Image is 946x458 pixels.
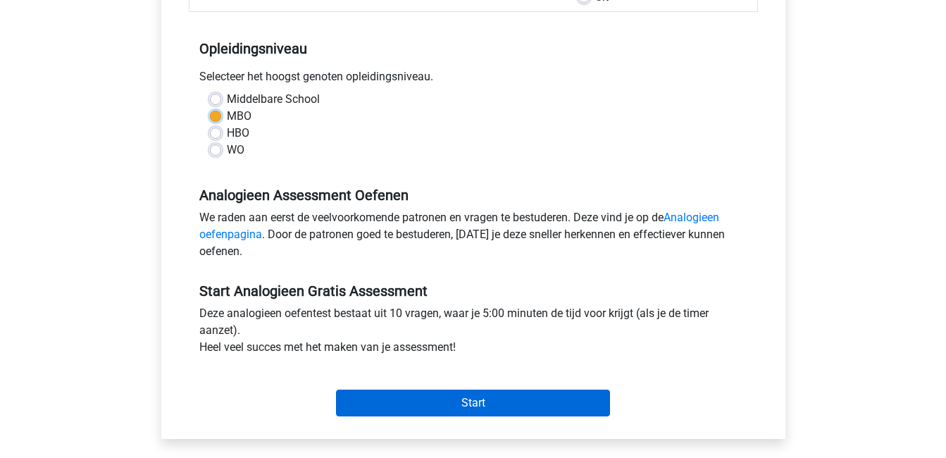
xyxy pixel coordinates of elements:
label: WO [227,142,244,159]
label: MBO [227,108,251,125]
h5: Analogieen Assessment Oefenen [199,187,747,204]
input: Start [336,390,610,416]
div: We raden aan eerst de veelvoorkomende patronen en vragen te bestuderen. Deze vind je op de . Door... [189,209,758,266]
h5: Opleidingsniveau [199,35,747,63]
label: HBO [227,125,249,142]
div: Deze analogieen oefentest bestaat uit 10 vragen, waar je 5:00 minuten de tijd voor krijgt (als je... [189,305,758,361]
h5: Start Analogieen Gratis Assessment [199,283,747,299]
div: Selecteer het hoogst genoten opleidingsniveau. [189,68,758,91]
label: Middelbare School [227,91,320,108]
